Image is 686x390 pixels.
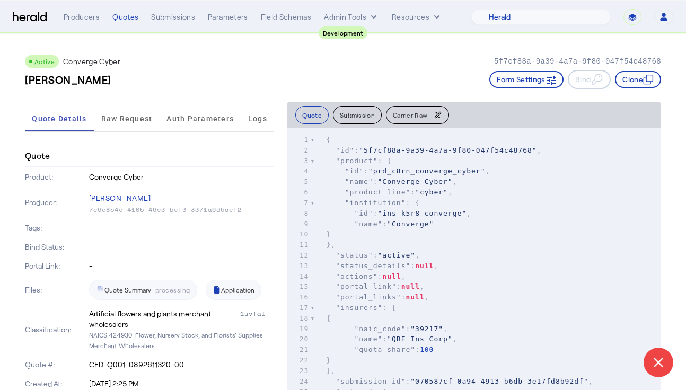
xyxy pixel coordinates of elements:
span: Quote Details [32,115,86,122]
span: : , [326,167,490,175]
span: "active" [378,251,416,259]
span: "name" [354,335,382,343]
div: 10 [287,229,310,240]
span: { [326,314,331,322]
img: Herald Logo [13,12,47,22]
span: Carrier Raw [393,112,427,118]
div: 1uvfai [240,308,274,330]
div: Producers [64,12,100,22]
p: Tags: [25,223,87,233]
span: { [326,136,331,144]
span: : , [326,146,541,154]
span: : , [326,251,420,259]
div: Field Schemas [261,12,312,22]
span: "id" [354,209,373,217]
button: Clone [615,71,661,88]
span: : [ [326,304,397,312]
div: 11 [287,240,310,250]
span: : , [326,188,452,196]
span: : , [326,293,429,301]
div: 5 [287,176,310,187]
span: : , [326,209,471,217]
p: Portal Link: [25,261,87,271]
span: "39217" [410,325,443,333]
span: "quota_share" [354,345,415,353]
span: null [406,293,424,301]
p: Quote #: [25,359,87,370]
span: Raw Request [101,115,153,122]
p: - [89,261,275,271]
p: 7c6e854e-4105-46c3-bcf3-3371a6d5acf2 [89,206,275,214]
span: "cyber" [415,188,448,196]
span: "Converge Cyber" [378,178,453,185]
button: internal dropdown menu [324,12,379,22]
p: - [89,223,275,233]
div: Submissions [151,12,195,22]
span: : , [326,325,448,333]
span: : , [326,282,424,290]
span: "portal_link" [336,282,397,290]
span: } [326,230,331,238]
div: 9 [287,219,310,229]
button: Carrier Raw [386,106,449,124]
span: "Converge" [387,220,434,228]
span: : , [326,377,593,385]
button: Bind [568,70,611,89]
div: 3 [287,156,310,166]
p: Bind Status: [25,242,87,252]
div: 24 [287,376,310,387]
div: 8 [287,208,310,219]
span: : { [326,157,392,165]
span: "ins_k5r8_converge" [378,209,467,217]
span: "name" [345,178,373,185]
button: Submission [333,106,382,124]
span: "product" [336,157,377,165]
div: Parameters [208,12,248,22]
span: 100 [420,345,434,353]
button: Resources dropdown menu [392,12,442,22]
span: "prd_c8rn_converge_cyber" [368,167,486,175]
p: CED-Q001-0892611320-00 [89,359,275,370]
div: 18 [287,313,310,324]
p: Classification: [25,324,87,335]
p: NAICS 424930: Flower, Nursery Stock, and Florists' Supplies Merchant Wholesalers [89,330,275,351]
p: Created At: [25,378,87,389]
span: "status" [336,251,373,259]
p: - [89,242,275,252]
h4: Quote [25,149,50,162]
div: 20 [287,334,310,344]
span: null [401,282,420,290]
p: Product: [25,172,87,182]
span: Logs [248,115,267,122]
div: 17 [287,303,310,313]
p: [DATE] 2:25 PM [89,378,275,389]
p: Producer: [25,197,87,208]
div: 4 [287,166,310,176]
div: Artificial flowers and plants merchant wholesalers [89,308,239,330]
span: : , [326,262,438,270]
span: "070587cf-0a94-4913-b6db-3e17fd8b92df" [410,377,588,385]
div: 13 [287,261,310,271]
div: 6 [287,187,310,198]
span: : { [326,199,420,207]
div: Development [319,26,368,39]
span: Auth Parameters [166,115,234,122]
span: "5f7cf88a-9a39-4a7a-9f80-047f54c48768" [359,146,537,154]
span: }, [326,241,336,249]
span: "institution" [345,199,406,207]
span: null [382,272,401,280]
span: : , [326,178,457,185]
div: 19 [287,324,310,334]
button: Quote [295,106,329,124]
p: Converge Cyber [89,172,275,182]
span: Active [34,58,55,65]
span: "id" [345,167,364,175]
p: [PERSON_NAME] [89,191,275,206]
div: 7 [287,198,310,208]
h3: [PERSON_NAME] [25,72,111,87]
span: null [415,262,434,270]
span: "status_details" [336,262,410,270]
span: "name" [354,220,382,228]
span: "actions" [336,272,377,280]
div: 14 [287,271,310,282]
